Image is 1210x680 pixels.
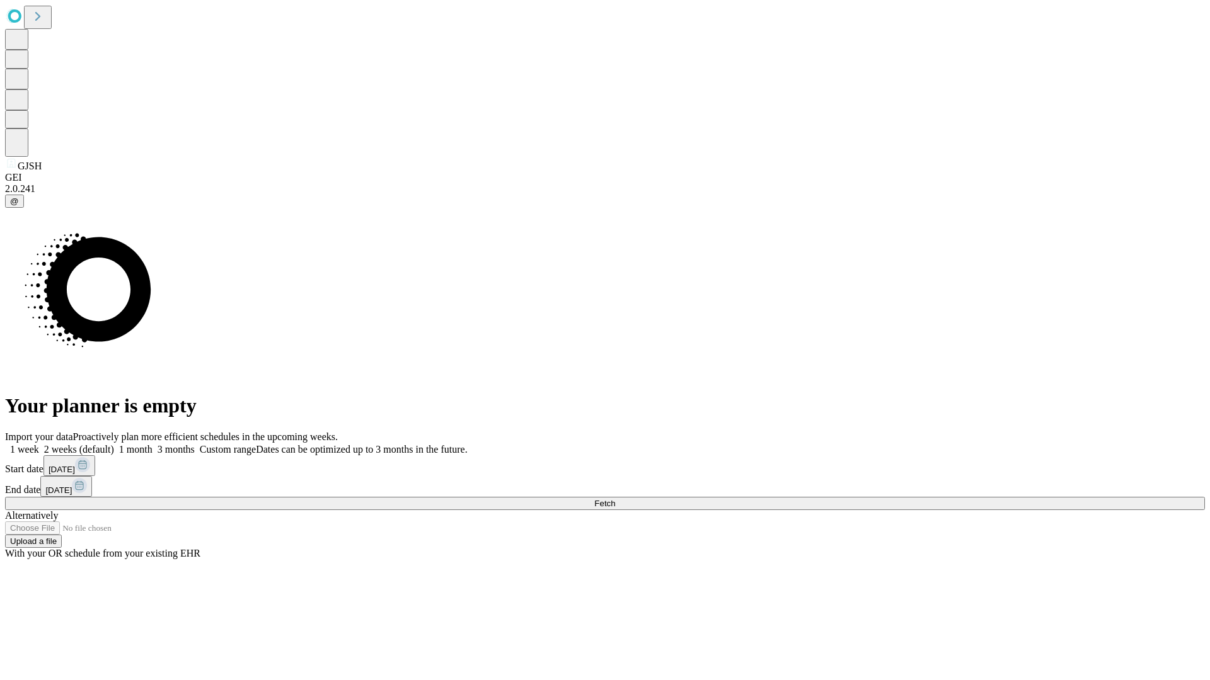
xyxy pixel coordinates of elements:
span: 3 months [158,444,195,455]
span: 2 weeks (default) [44,444,114,455]
span: [DATE] [49,465,75,474]
div: GEI [5,172,1205,183]
h1: Your planner is empty [5,394,1205,417]
span: With your OR schedule from your existing EHR [5,548,200,558]
button: Upload a file [5,535,62,548]
span: Alternatively [5,510,58,521]
div: Start date [5,455,1205,476]
button: [DATE] [43,455,95,476]
div: End date [5,476,1205,497]
button: Fetch [5,497,1205,510]
span: Custom range [200,444,256,455]
button: [DATE] [40,476,92,497]
span: Dates can be optimized up to 3 months in the future. [256,444,467,455]
span: 1 week [10,444,39,455]
span: @ [10,196,19,206]
span: 1 month [119,444,153,455]
span: Fetch [594,499,615,508]
span: Import your data [5,431,73,442]
span: GJSH [18,161,42,171]
span: Proactively plan more efficient schedules in the upcoming weeks. [73,431,338,442]
div: 2.0.241 [5,183,1205,195]
span: [DATE] [45,485,72,495]
button: @ [5,195,24,208]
